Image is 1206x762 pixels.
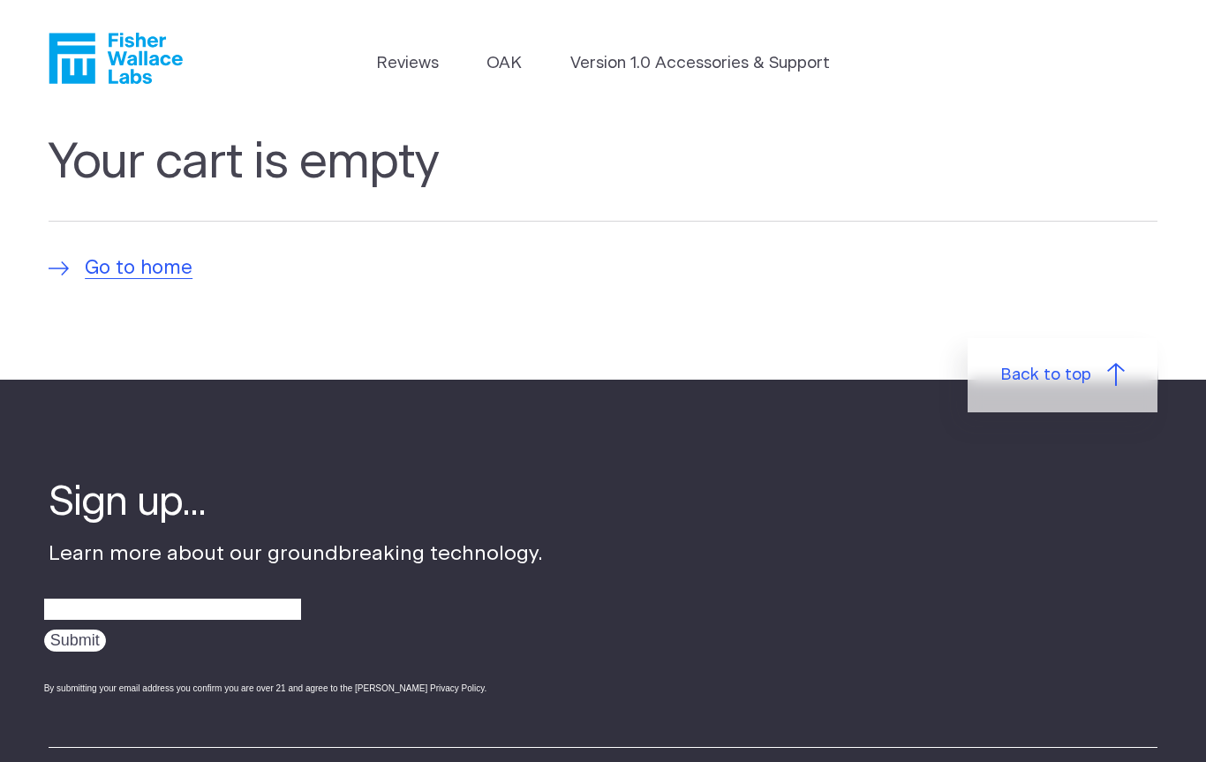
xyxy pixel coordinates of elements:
[85,254,192,283] span: Go to home
[49,133,1158,222] h1: Your cart is empty
[376,51,439,76] a: Reviews
[49,476,543,531] h4: Sign up...
[49,476,543,712] div: Learn more about our groundbreaking technology.
[486,51,522,76] a: OAK
[1000,363,1091,388] span: Back to top
[570,51,830,76] a: Version 1.0 Accessories & Support
[44,682,543,695] div: By submitting your email address you confirm you are over 21 and agree to the [PERSON_NAME] Priva...
[968,338,1158,412] a: Back to top
[49,254,193,283] a: Go to home
[49,33,183,84] a: Fisher Wallace
[44,630,106,652] input: Submit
